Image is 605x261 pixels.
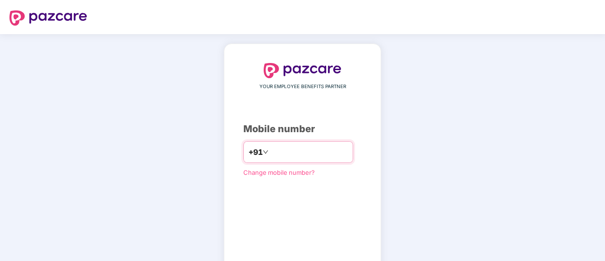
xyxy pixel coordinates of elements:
span: down [263,149,268,155]
a: Change mobile number? [243,169,315,176]
img: logo [9,10,87,26]
span: YOUR EMPLOYEE BENEFITS PARTNER [259,83,346,90]
div: Mobile number [243,122,362,136]
img: logo [264,63,341,78]
span: +91 [249,146,263,158]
